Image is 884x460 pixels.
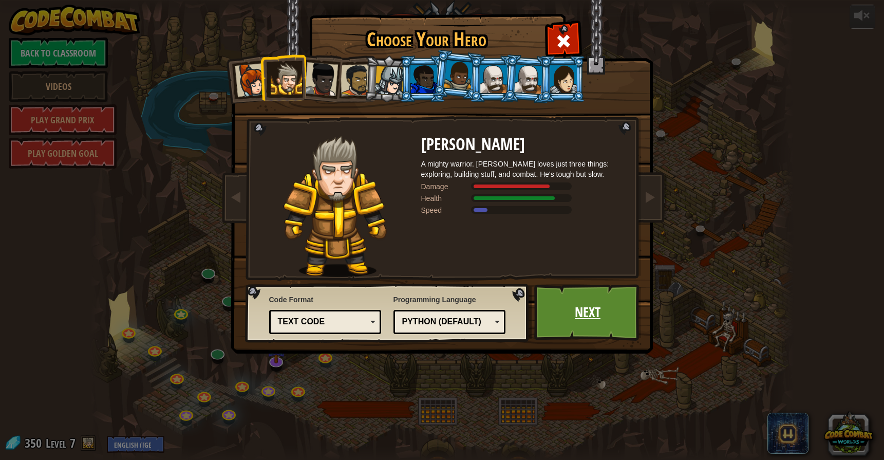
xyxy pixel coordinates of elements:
[421,205,473,215] div: Speed
[363,54,412,104] li: Hattori Hanzō
[311,29,542,50] h1: Choose Your Hero
[469,56,516,102] li: Okar Stompfoot
[402,316,491,328] div: Python (Default)
[293,52,343,102] li: Lady Ida Justheart
[400,56,446,102] li: Gordon the Stalwart
[269,295,382,305] span: Code Format
[223,53,273,104] li: Captain Anya Weston
[421,205,627,215] div: Moves at 6 meters per second.
[421,181,627,192] div: Deals 120% of listed Warrior weapon damage.
[245,284,532,343] img: language-selector-background.png
[502,54,552,104] li: Okar Stompfoot
[421,193,627,204] div: Gains 140% of listed Warrior armor health.
[432,49,483,101] li: Arryn Stonewall
[260,54,306,101] li: Sir Tharin Thunderfist
[393,295,506,305] span: Programming Language
[421,181,473,192] div: Damage
[421,136,627,154] h2: [PERSON_NAME]
[284,136,387,277] img: knight-pose.png
[329,55,377,103] li: Alejandro the Duelist
[421,159,627,179] div: A mighty warrior. [PERSON_NAME] loves just three things: exploring, building stuff, and combat. H...
[421,193,473,204] div: Health
[278,316,367,328] div: Text code
[539,56,586,102] li: Illia Shieldsmith
[534,284,642,341] a: Next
